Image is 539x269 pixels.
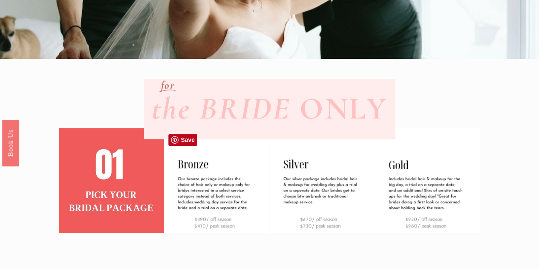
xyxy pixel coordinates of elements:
img: bridal%2Bpackage.jpg [48,128,175,233]
a: Book Us [2,119,19,166]
a: Pin it! [168,134,197,146]
strong: ONLY [300,90,388,127]
img: PACKAGES FOR THE BRIDE [375,128,480,233]
em: the BRIDE [152,90,291,127]
em: for [161,78,174,92]
img: PACKAGES FOR THE BRIDE [270,128,375,233]
img: PACKAGES FOR THE BRIDE [164,128,269,233]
